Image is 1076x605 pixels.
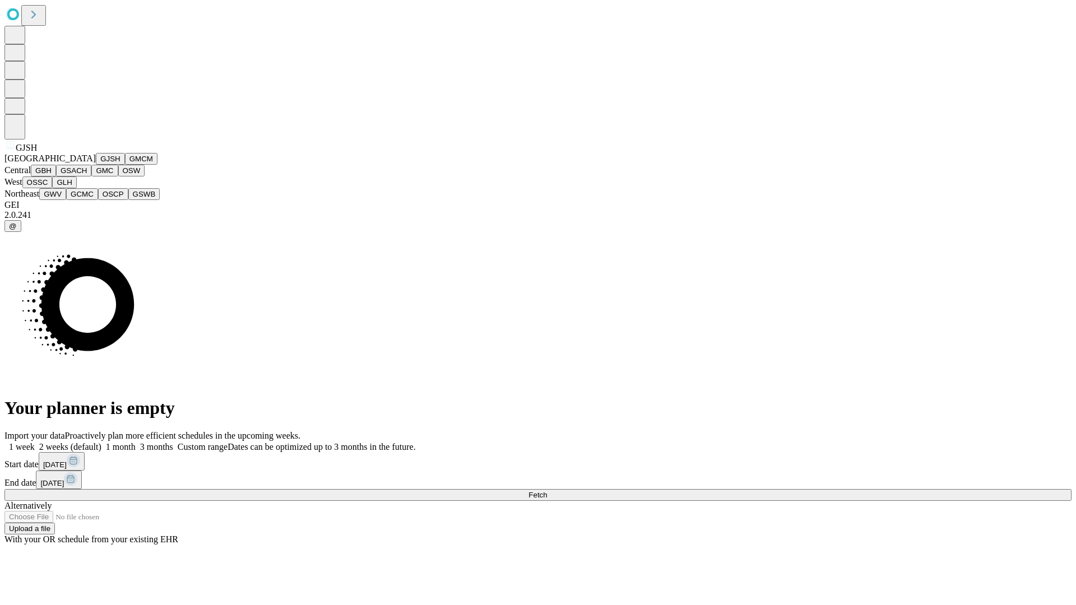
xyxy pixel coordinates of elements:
[91,165,118,176] button: GMC
[4,210,1072,220] div: 2.0.241
[43,460,67,469] span: [DATE]
[4,452,1072,471] div: Start date
[4,489,1072,501] button: Fetch
[66,188,98,200] button: GCMC
[4,153,96,163] span: [GEOGRAPHIC_DATA]
[4,398,1072,418] h1: Your planner is empty
[4,177,22,187] span: West
[4,165,31,175] span: Central
[96,153,125,165] button: GJSH
[39,442,101,452] span: 2 weeks (default)
[56,165,91,176] button: GSACH
[528,491,547,499] span: Fetch
[16,143,37,152] span: GJSH
[36,471,82,489] button: [DATE]
[22,176,53,188] button: OSSC
[4,523,55,534] button: Upload a file
[4,534,178,544] span: With your OR schedule from your existing EHR
[9,442,35,452] span: 1 week
[4,501,52,510] span: Alternatively
[4,431,65,440] span: Import your data
[39,452,85,471] button: [DATE]
[178,442,228,452] span: Custom range
[4,471,1072,489] div: End date
[9,222,17,230] span: @
[31,165,56,176] button: GBH
[39,188,66,200] button: GWV
[228,442,415,452] span: Dates can be optimized up to 3 months in the future.
[40,479,64,487] span: [DATE]
[4,200,1072,210] div: GEI
[118,165,145,176] button: OSW
[140,442,173,452] span: 3 months
[4,189,39,198] span: Northeast
[128,188,160,200] button: GSWB
[106,442,136,452] span: 1 month
[52,176,76,188] button: GLH
[98,188,128,200] button: OSCP
[65,431,300,440] span: Proactively plan more efficient schedules in the upcoming weeks.
[4,220,21,232] button: @
[125,153,157,165] button: GMCM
